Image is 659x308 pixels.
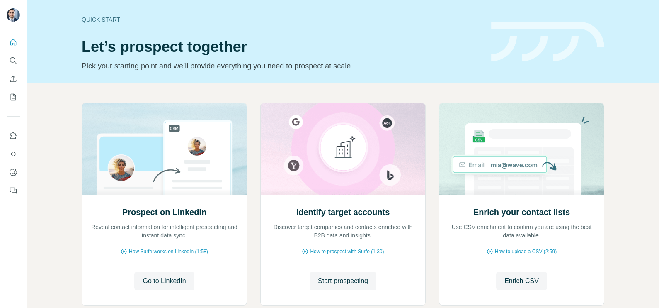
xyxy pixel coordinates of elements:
[82,60,481,72] p: Pick your starting point and we’ll provide everything you need to prospect at scale.
[439,103,604,195] img: Enrich your contact lists
[495,248,557,255] span: How to upload a CSV (2:59)
[122,206,206,218] h2: Prospect on LinkedIn
[473,206,570,218] h2: Enrich your contact lists
[129,248,208,255] span: How Surfe works on LinkedIn (1:58)
[134,272,194,290] button: Go to LinkedIn
[310,248,384,255] span: How to prospect with Surfe (1:30)
[7,35,20,50] button: Quick start
[143,276,186,286] span: Go to LinkedIn
[7,147,20,161] button: Use Surfe API
[82,15,481,24] div: Quick start
[82,103,247,195] img: Prospect on LinkedIn
[7,8,20,22] img: Avatar
[7,71,20,86] button: Enrich CSV
[269,223,417,240] p: Discover target companies and contacts enriched with B2B data and insights.
[7,53,20,68] button: Search
[491,22,604,62] img: banner
[296,206,390,218] h2: Identify target accounts
[82,39,481,55] h1: Let’s prospect together
[318,276,368,286] span: Start prospecting
[310,272,376,290] button: Start prospecting
[7,128,20,143] button: Use Surfe on LinkedIn
[260,103,426,195] img: Identify target accounts
[7,183,20,198] button: Feedback
[90,223,238,240] p: Reveal contact information for intelligent prospecting and instant data sync.
[448,223,596,240] p: Use CSV enrichment to confirm you are using the best data available.
[496,272,547,290] button: Enrich CSV
[504,276,539,286] span: Enrich CSV
[7,165,20,180] button: Dashboard
[7,90,20,105] button: My lists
